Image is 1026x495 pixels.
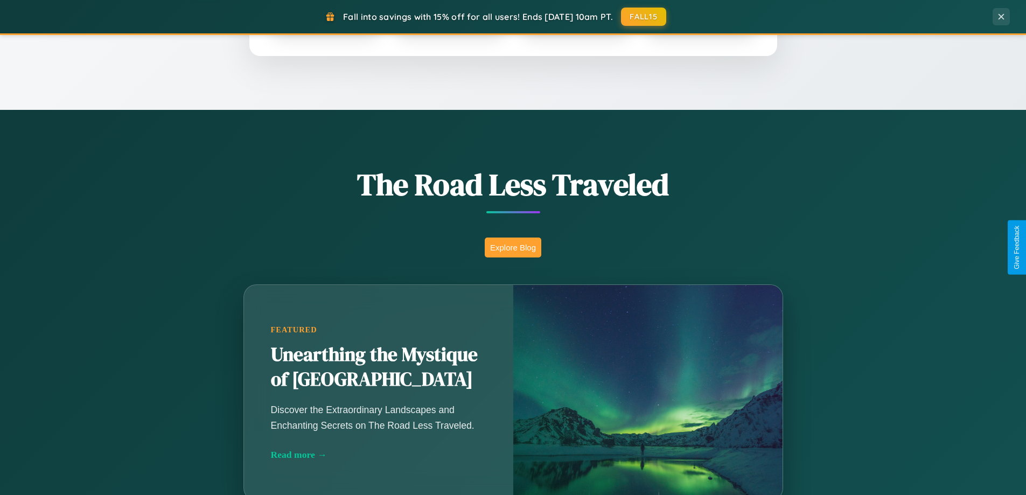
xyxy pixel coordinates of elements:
button: Explore Blog [485,238,541,257]
h2: Unearthing the Mystique of [GEOGRAPHIC_DATA] [271,343,486,392]
div: Give Feedback [1013,226,1021,269]
span: Fall into savings with 15% off for all users! Ends [DATE] 10am PT. [343,11,613,22]
button: FALL15 [621,8,666,26]
div: Read more → [271,449,486,461]
p: Discover the Extraordinary Landscapes and Enchanting Secrets on The Road Less Traveled. [271,402,486,433]
h1: The Road Less Traveled [190,164,836,205]
div: Featured [271,325,486,334]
